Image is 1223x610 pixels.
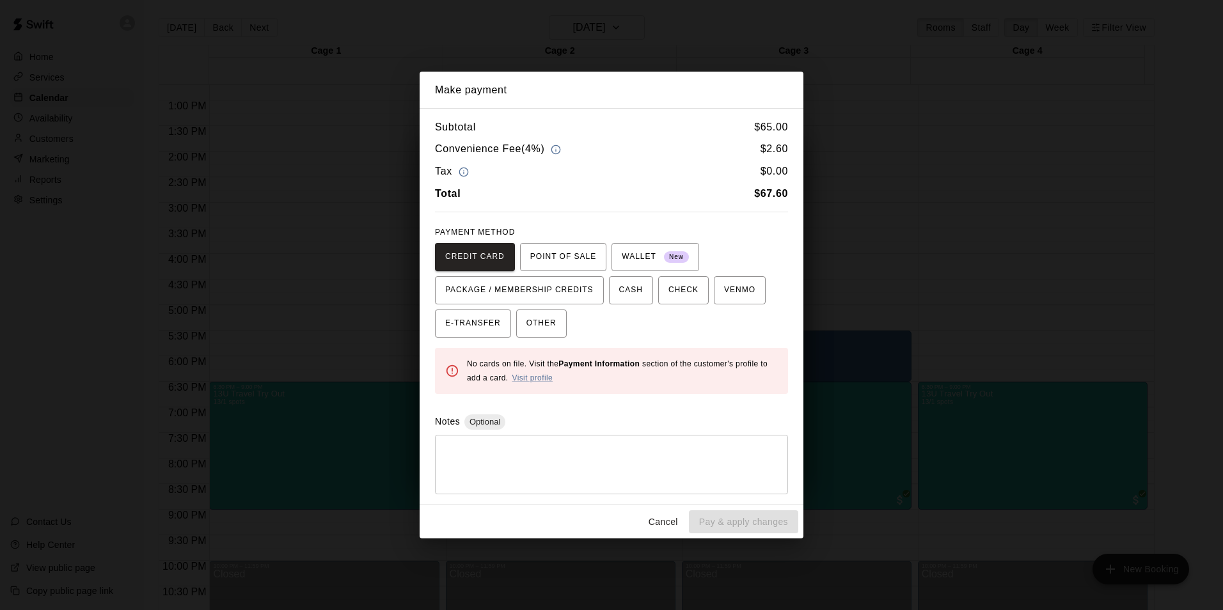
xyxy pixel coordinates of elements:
[435,119,476,136] h6: Subtotal
[619,280,643,301] span: CASH
[435,276,604,304] button: PACKAGE / MEMBERSHIP CREDITS
[512,373,553,382] a: Visit profile
[464,417,505,426] span: Optional
[445,280,594,301] span: PACKAGE / MEMBERSHIP CREDITS
[435,243,515,271] button: CREDIT CARD
[530,247,596,267] span: POINT OF SALE
[664,249,689,266] span: New
[435,228,515,237] span: PAYMENT METHOD
[754,188,788,199] b: $ 67.60
[467,359,768,382] span: No cards on file. Visit the section of the customer's profile to add a card.
[435,188,461,199] b: Total
[622,247,689,267] span: WALLET
[761,163,788,180] h6: $ 0.00
[520,243,606,271] button: POINT OF SALE
[516,309,567,338] button: OTHER
[445,247,505,267] span: CREDIT CARD
[435,309,511,338] button: E-TRANSFER
[724,280,755,301] span: VENMO
[643,510,684,534] button: Cancel
[658,276,709,304] button: CHECK
[445,313,501,334] span: E-TRANSFER
[714,276,766,304] button: VENMO
[754,119,788,136] h6: $ 65.00
[668,280,698,301] span: CHECK
[558,359,640,368] b: Payment Information
[761,141,788,158] h6: $ 2.60
[435,163,472,180] h6: Tax
[435,141,564,158] h6: Convenience Fee ( 4% )
[420,72,803,109] h2: Make payment
[435,416,460,426] label: Notes
[609,276,653,304] button: CASH
[611,243,699,271] button: WALLET New
[526,313,556,334] span: OTHER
